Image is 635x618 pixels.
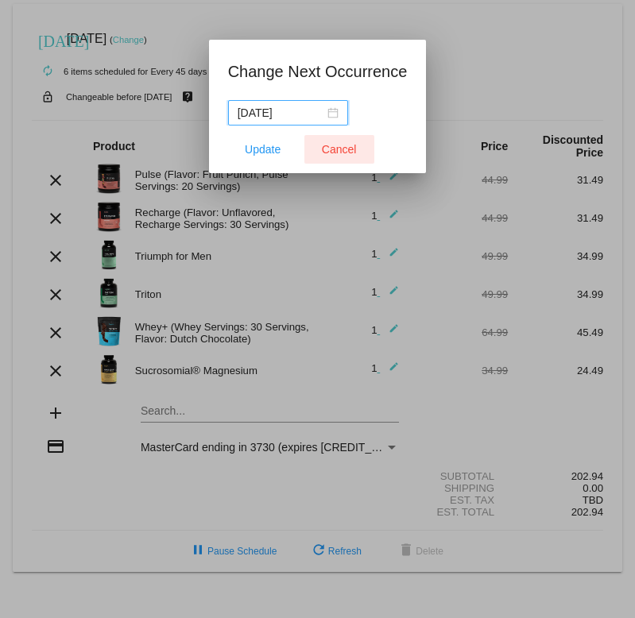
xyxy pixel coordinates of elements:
input: Select date [238,104,324,122]
h1: Change Next Occurrence [228,59,408,84]
button: Update [228,135,298,164]
span: Update [245,143,281,156]
button: Close dialog [304,135,374,164]
span: Cancel [322,143,357,156]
